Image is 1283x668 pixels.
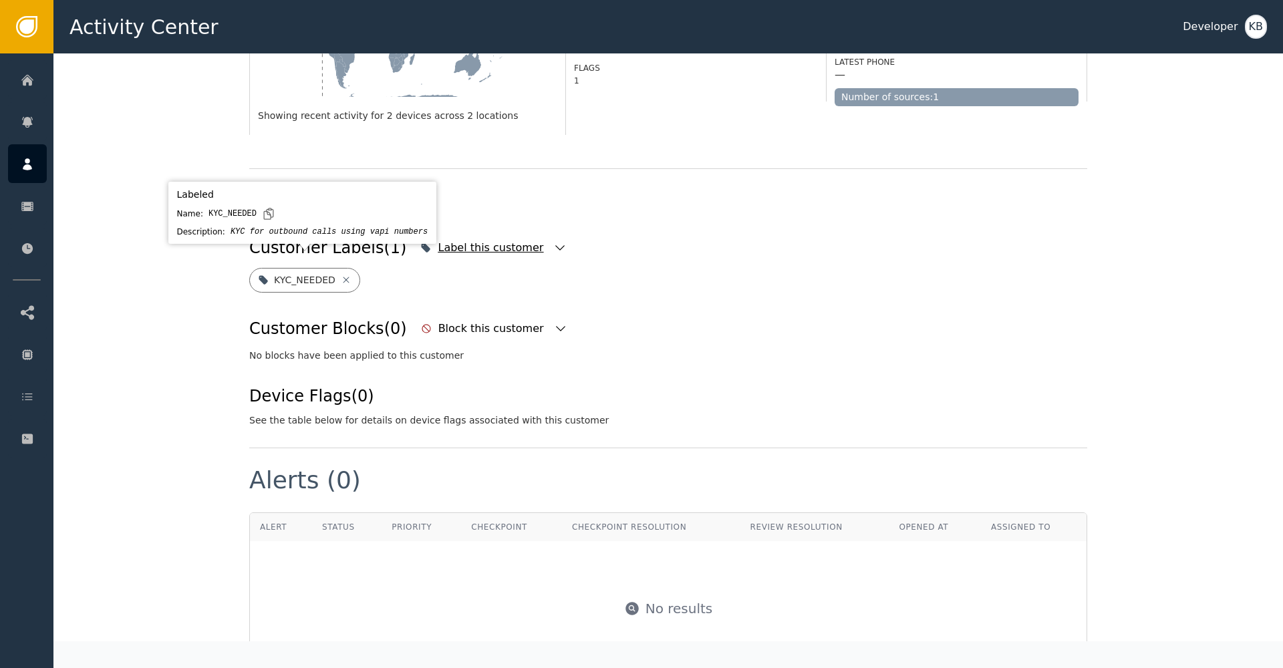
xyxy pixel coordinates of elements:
th: Checkpoint [461,513,562,541]
div: KYC_NEEDED [208,208,257,220]
th: Review Resolution [740,513,889,541]
div: Name: [177,208,203,220]
div: Block this customer [438,321,547,337]
div: Customer Blocks (0) [249,317,407,341]
th: Status [312,513,382,541]
div: Label this customer [438,240,547,256]
th: Alert [250,513,312,541]
div: 1 [574,75,680,87]
span: Activity Center [69,12,219,42]
div: KYC for outbound calls using vapi numbers [231,226,428,238]
th: Priority [382,513,461,541]
div: See the table below for details on device flags associated with this customer [249,413,609,428]
button: KB [1245,15,1267,39]
div: No results [646,599,713,619]
th: Assigned To [981,513,1087,541]
div: — [835,68,845,81]
button: Label this customer [417,233,570,263]
div: KYC_NEEDED [274,273,335,287]
button: Block this customer [418,314,571,343]
div: Customer Labels (1) [249,236,406,260]
div: Number of sources: 1 [835,88,1079,106]
div: Alerts (0) [249,468,361,492]
label: Flags [574,63,600,73]
div: Showing recent activity for 2 devices across 2 locations [258,109,557,123]
div: Labeled [177,188,428,202]
div: Latest Phone [835,56,1079,68]
th: Checkpoint Resolution [562,513,740,541]
div: No blocks have been applied to this customer [249,349,1087,363]
div: Description: [177,226,225,238]
div: Device Flags (0) [249,384,609,408]
th: Opened At [889,513,981,541]
div: Developer [1183,19,1238,35]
